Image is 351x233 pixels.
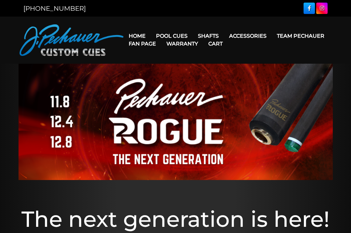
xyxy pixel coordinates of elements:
[23,5,86,12] a: [PHONE_NUMBER]
[123,28,151,44] a: Home
[224,28,272,44] a: Accessories
[193,28,224,44] a: Shafts
[203,35,228,52] a: Cart
[161,35,203,52] a: Warranty
[19,24,123,56] img: Pechauer Custom Cues
[272,28,330,44] a: Team Pechauer
[10,206,341,232] h1: The next generation is here!
[123,35,161,52] a: Fan Page
[151,28,193,44] a: Pool Cues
